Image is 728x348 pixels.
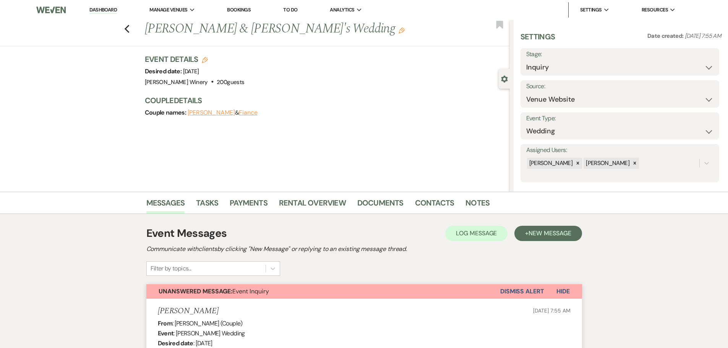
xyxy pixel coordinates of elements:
[533,307,570,314] span: [DATE] 7:55 AM
[217,78,244,86] span: 200 guests
[584,158,631,169] div: [PERSON_NAME]
[556,287,570,295] span: Hide
[188,109,258,117] span: &
[149,6,187,14] span: Manage Venues
[36,2,65,18] img: Weven Logo
[145,108,188,117] span: Couple names:
[145,54,245,65] h3: Event Details
[196,197,218,214] a: Tasks
[89,6,117,14] a: Dashboard
[445,226,507,241] button: Log Message
[188,110,235,116] button: [PERSON_NAME]
[145,20,434,38] h1: [PERSON_NAME] & [PERSON_NAME]'s Wedding
[183,68,199,75] span: [DATE]
[526,49,713,60] label: Stage:
[158,329,174,337] b: Event
[279,197,346,214] a: Rental Overview
[526,81,713,92] label: Source:
[146,197,185,214] a: Messages
[685,32,721,40] span: [DATE] 7:55 AM
[580,6,602,14] span: Settings
[283,6,297,13] a: To Do
[514,226,582,241] button: +New Message
[239,110,258,116] button: Fiance
[151,264,191,273] div: Filter by topics...
[145,95,502,106] h3: Couple Details
[527,158,574,169] div: [PERSON_NAME]
[465,197,490,214] a: Notes
[520,31,555,48] h3: Settings
[415,197,454,214] a: Contacts
[399,27,405,34] button: Edit
[146,244,582,254] h2: Communicate with clients by clicking "New Message" or replying to an existing message thread.
[146,225,227,241] h1: Event Messages
[330,6,354,14] span: Analytics
[145,67,183,75] span: Desired date:
[642,6,668,14] span: Resources
[230,197,268,214] a: Payments
[500,284,544,299] button: Dismiss Alert
[227,6,251,13] a: Bookings
[647,32,685,40] span: Date created:
[158,319,172,327] b: From
[146,284,500,299] button: Unanswered Message:Event Inquiry
[456,229,497,237] span: Log Message
[159,287,232,295] strong: Unanswered Message:
[544,284,582,299] button: Hide
[526,113,713,124] label: Event Type:
[159,287,269,295] span: Event Inquiry
[357,197,404,214] a: Documents
[145,78,208,86] span: [PERSON_NAME] Winery
[526,145,713,156] label: Assigned Users:
[501,75,508,82] button: Close lead details
[158,339,193,347] b: Desired date
[158,306,219,316] h5: [PERSON_NAME]
[529,229,571,237] span: New Message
